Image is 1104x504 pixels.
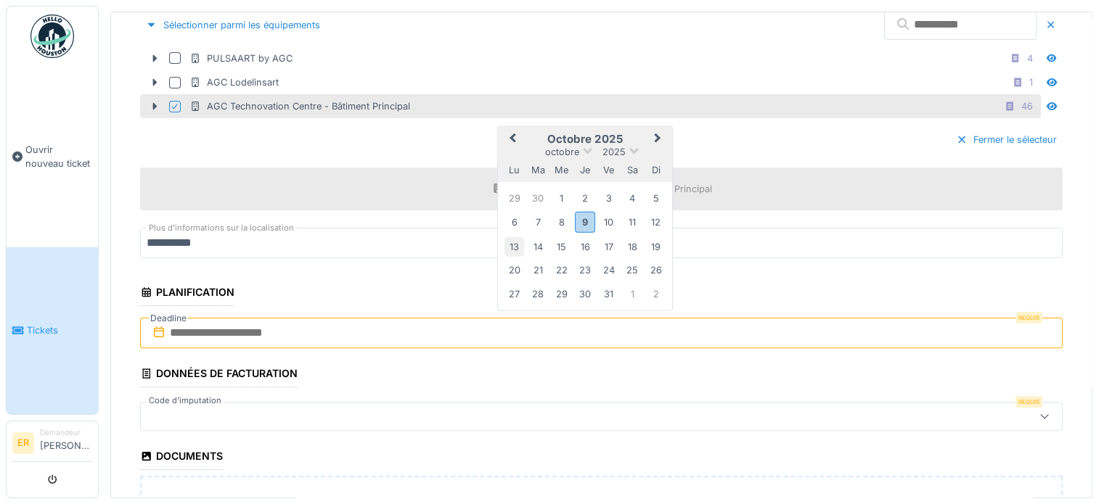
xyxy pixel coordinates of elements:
[552,212,571,232] div: Choose mercredi 8 octobre 2025
[140,281,234,306] div: Planification
[552,284,571,303] div: Choose mercredi 29 octobre 2025
[528,260,548,280] div: Choose mardi 21 octobre 2025
[502,186,667,305] div: Month octobre, 2025
[552,236,571,256] div: Choose mercredi 15 octobre 2025
[1021,99,1033,113] div: 46
[575,188,594,207] div: Choose jeudi 2 octobre 2025
[189,75,279,89] div: AGC Lodelinsart
[12,432,34,454] li: ER
[140,445,223,470] div: Documents
[602,146,626,157] span: 2025
[149,310,188,326] label: Deadline
[40,427,92,458] li: [PERSON_NAME]
[646,212,666,232] div: Choose dimanche 12 octobre 2025
[27,323,92,337] span: Tickets
[575,160,594,179] div: jeudi
[499,128,523,152] button: Previous Month
[646,160,666,179] div: dimanche
[7,247,98,415] a: Tickets
[622,188,642,207] div: Choose samedi 4 octobre 2025
[1029,75,1033,89] div: 1
[528,188,548,207] div: Choose mardi 30 septembre 2025
[146,222,297,234] label: Plus d'informations sur la localisation
[646,260,666,280] div: Choose dimanche 26 octobre 2025
[189,51,293,65] div: PULSAART by AGC
[25,143,92,170] span: Ouvrir nouveau ticket
[189,99,410,113] div: AGC Technovation Centre - Bâtiment Principal
[575,260,594,280] div: Choose jeudi 23 octobre 2025
[552,160,571,179] div: mercredi
[140,363,298,387] div: Données de facturation
[647,128,671,152] button: Next Month
[504,284,524,303] div: Choose lundi 27 octobre 2025
[504,212,524,232] div: Choose lundi 6 octobre 2025
[40,427,92,438] div: Demandeur
[30,15,74,58] img: Badge_color-CXgf-gQk.svg
[140,15,326,35] div: Sélectionner parmi les équipements
[646,236,666,256] div: Choose dimanche 19 octobre 2025
[528,212,548,232] div: Choose mardi 7 octobre 2025
[528,160,548,179] div: mardi
[646,284,666,303] div: Choose dimanche 2 novembre 2025
[599,188,618,207] div: Choose vendredi 3 octobre 2025
[504,236,524,256] div: Choose lundi 13 octobre 2025
[504,160,524,179] div: lundi
[575,212,594,233] div: Choose jeudi 9 octobre 2025
[552,188,571,207] div: Choose mercredi 1 octobre 2025
[575,284,594,303] div: Choose jeudi 30 octobre 2025
[504,260,524,280] div: Choose lundi 20 octobre 2025
[599,284,618,303] div: Choose vendredi 31 octobre 2025
[7,66,98,247] a: Ouvrir nouveau ticket
[622,260,642,280] div: Choose samedi 25 octobre 2025
[498,133,672,146] h2: octobre 2025
[950,130,1063,149] div: Fermer le sélecteur
[504,188,524,207] div: Choose lundi 29 septembre 2025
[599,212,618,232] div: Choose vendredi 10 octobre 2025
[545,146,579,157] span: octobre
[528,236,548,256] div: Choose mardi 14 octobre 2025
[1015,312,1042,323] div: Requis
[646,188,666,207] div: Choose dimanche 5 octobre 2025
[622,212,642,232] div: Choose samedi 11 octobre 2025
[622,284,642,303] div: Choose samedi 1 novembre 2025
[575,236,594,256] div: Choose jeudi 16 octobre 2025
[622,236,642,256] div: Choose samedi 18 octobre 2025
[622,160,642,179] div: samedi
[599,160,618,179] div: vendredi
[1027,51,1033,65] div: 4
[1015,396,1042,408] div: Requis
[599,236,618,256] div: Choose vendredi 17 octobre 2025
[146,394,224,407] label: Code d'imputation
[599,260,618,280] div: Choose vendredi 24 octobre 2025
[528,284,548,303] div: Choose mardi 28 octobre 2025
[12,427,92,462] a: ER Demandeur[PERSON_NAME]
[552,260,571,280] div: Choose mercredi 22 octobre 2025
